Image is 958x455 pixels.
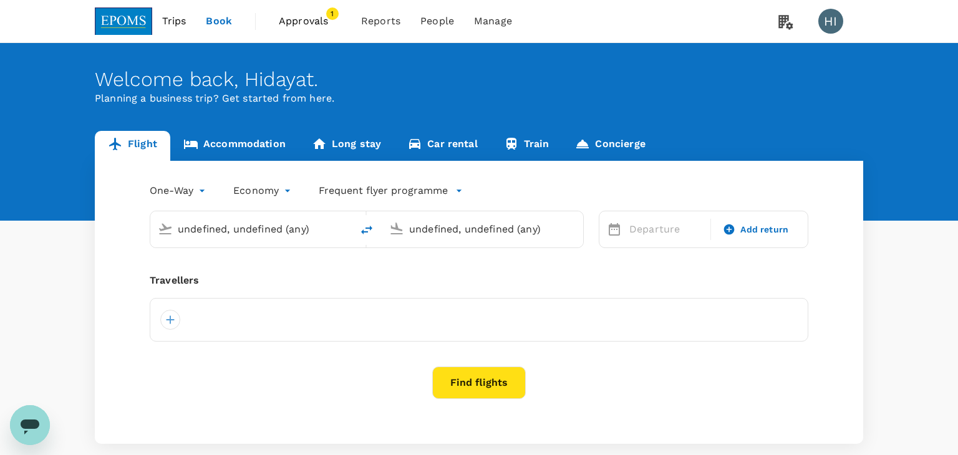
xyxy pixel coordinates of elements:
button: Open [343,228,346,230]
p: Planning a business trip? Get started from here. [95,91,863,106]
span: Trips [162,14,186,29]
div: Welcome back , Hidayat . [95,68,863,91]
button: Find flights [432,366,526,399]
div: One-Way [150,181,208,201]
a: Long stay [299,131,394,161]
a: Train [491,131,563,161]
span: Add return [740,223,788,236]
input: Going to [409,219,557,239]
button: Open [574,228,577,230]
span: Approvals [279,14,341,29]
span: Book [206,14,232,29]
input: Depart from [178,219,326,239]
a: Car rental [394,131,491,161]
iframe: Button to launch messaging window [10,405,50,445]
span: Manage [474,14,512,29]
div: Economy [233,181,294,201]
button: Frequent flyer programme [319,183,463,198]
p: Frequent flyer programme [319,183,448,198]
button: delete [352,215,382,245]
div: HI [818,9,843,34]
div: Travellers [150,273,808,288]
span: Reports [361,14,400,29]
span: People [420,14,454,29]
a: Concierge [562,131,658,161]
img: EPOMS SDN BHD [95,7,152,35]
p: Departure [629,222,703,237]
a: Accommodation [170,131,299,161]
a: Flight [95,131,170,161]
span: 1 [326,7,339,20]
